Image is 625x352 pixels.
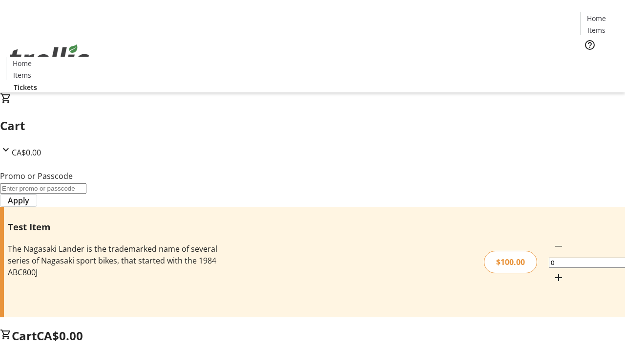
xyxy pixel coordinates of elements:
h3: Test Item [8,220,221,234]
span: CA$0.00 [37,328,83,344]
a: Home [6,58,38,68]
a: Tickets [6,82,45,92]
button: Increment by one [549,268,568,287]
a: Home [581,13,612,23]
img: Orient E2E Organization hDLm3eDEO8's Logo [6,34,93,83]
span: Tickets [14,82,37,92]
span: Home [587,13,606,23]
a: Items [6,70,38,80]
div: The Nagasaki Lander is the trademarked name of several series of Nagasaki sport bikes, that start... [8,243,221,278]
a: Tickets [580,57,619,67]
span: Home [13,58,32,68]
span: CA$0.00 [12,147,41,158]
span: Items [13,70,31,80]
span: Apply [8,195,29,206]
a: Items [581,25,612,35]
button: Help [580,35,600,55]
span: Tickets [588,57,611,67]
div: $100.00 [484,251,537,273]
span: Items [587,25,605,35]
